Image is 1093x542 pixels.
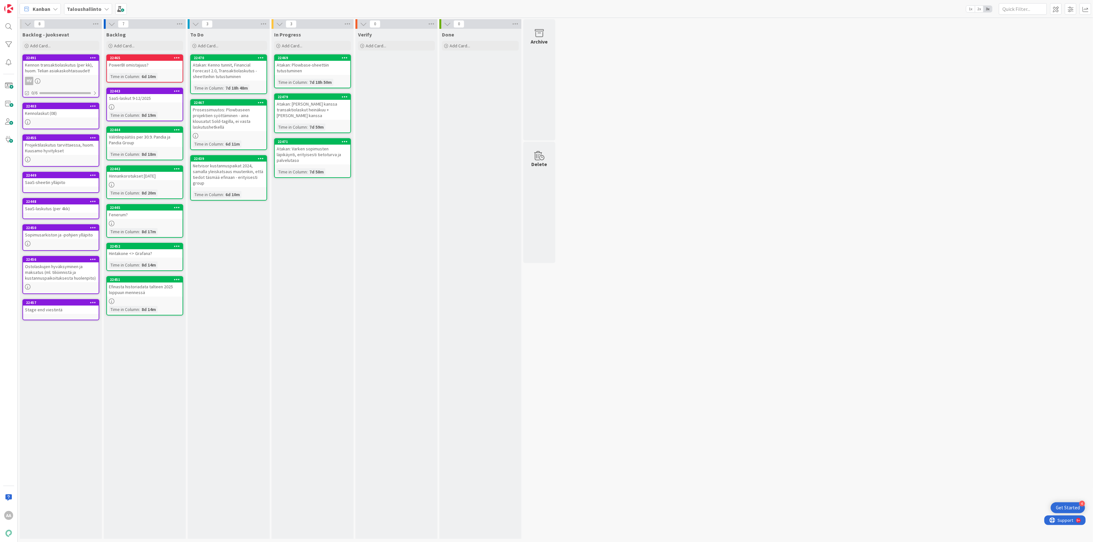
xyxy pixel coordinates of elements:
[23,172,99,187] div: 22449SaaS-sheetin ylläpito
[23,300,99,306] div: 22457
[277,79,307,86] div: Time in Column
[23,204,99,213] div: SaaS-laskutus (per 4kk)
[278,56,350,60] div: 22469
[110,205,183,210] div: 22445
[26,136,99,140] div: 22455
[107,166,183,172] div: 22442
[106,54,183,83] a: 22465PowerBI omistajuus?Time in Column:6d 10m
[190,99,267,150] a: 22467Prosessimuutos: Plowbaseen projektien syöttäminen - aina klousatut Sold-tagilla, ei vasta la...
[275,55,350,61] div: 22469
[275,94,350,120] div: 22479Atakan: [PERSON_NAME] kanssa transaktiolaskut heinäkuu + [PERSON_NAME] kanssa
[107,243,183,258] div: 22452Hintakone <> Grafana?
[286,20,297,28] span: 3
[139,112,140,119] span: :
[140,151,158,158] div: 8d 18m
[223,191,224,198] span: :
[23,306,99,314] div: Stage end viestintä
[107,283,183,297] div: Efinasta historiadata talteen 2025 loppuun mennessä
[198,43,218,49] span: Add Card...
[25,77,33,85] div: HV
[22,299,99,320] a: 22457Stage end viestintä
[274,93,351,133] a: 22479Atakan: [PERSON_NAME] kanssa transaktiolaskut heinäkuu + [PERSON_NAME] kanssaTime in Column:...
[107,61,183,69] div: PowerBI omistajuus?
[107,88,183,94] div: 22443
[23,225,99,239] div: 22450Sopimusarkiston ja -pohjien ylläpito
[274,138,351,178] a: 22471Atakan: Varken sopimusten läpikäynti, erityisesti tietoturva ja palvelutasoTime in Column:7d...
[107,55,183,69] div: 22465PowerBI omistajuus?
[106,31,126,38] span: Backlog
[193,191,223,198] div: Time in Column
[190,31,204,38] span: To Do
[450,43,470,49] span: Add Card...
[191,106,266,131] div: Prosessimuutos: Plowbaseen projektien syöttäminen - aina klousatut Sold-tagilla, ei vasta laskutu...
[194,156,266,161] div: 22439
[22,31,69,38] span: Backlog - juoksevat
[275,139,350,145] div: 22471
[106,243,183,271] a: 22452Hintakone <> Grafana?Time in Column:8d 14m
[139,228,140,235] span: :
[114,43,135,49] span: Add Card...
[106,204,183,238] a: 22445Fenerum?Time in Column:8d 17m
[32,3,36,8] div: 9+
[67,6,102,12] b: Taloushallinto
[30,43,51,49] span: Add Card...
[140,189,158,196] div: 8d 20m
[106,126,183,160] a: 22444Välitilinpäätös per 30.9. Pandia ja Pandia GroupTime in Column:8d 18m
[224,84,249,92] div: 7d 18h 48m
[278,139,350,144] div: 22471
[966,6,975,12] span: 1x
[193,84,223,92] div: Time in Column
[34,20,45,28] span: 8
[110,128,183,132] div: 22444
[4,511,13,520] div: AA
[442,31,454,38] span: Done
[191,100,266,131] div: 22467Prosessimuutos: Plowbaseen projektien syöttäminen - aina klousatut Sold-tagilla, ei vasta la...
[23,300,99,314] div: 22457Stage end viestintä
[107,166,183,180] div: 22442Hinnankorotukset [DATE]
[194,56,266,60] div: 22470
[23,109,99,117] div: Kennolaskut (08)
[23,262,99,282] div: Ostolaskujen hyväksyminen ja maksatus (ml. tiliöinnistä ja kustannuspaikoituksesta huolenpito)
[358,31,372,38] span: Verify
[140,306,158,313] div: 8d 14m
[109,189,139,196] div: Time in Column
[22,224,99,251] a: 22450Sopimusarkiston ja -pohjien ylläpito
[308,124,325,131] div: 7d 59m
[224,191,241,198] div: 6d 10m
[23,135,99,141] div: 22455
[191,61,266,81] div: Atakan: Kenno tunnit, Financial Forecast 2.0, Transaktiolaskutus -sheetteihin tutustuminen
[274,54,351,88] a: 22469Atakan: Plowbase-sheettiin tutustuminenTime in Column:7d 18h 50m
[983,6,992,12] span: 3x
[109,151,139,158] div: Time in Column
[139,306,140,313] span: :
[308,79,333,86] div: 7d 18h 50m
[110,277,183,282] div: 22451
[193,140,223,147] div: Time in Column
[140,112,158,119] div: 8d 19m
[33,5,50,13] span: Kanban
[106,276,183,315] a: 22451Efinasta historiadata talteen 2025 loppuun mennessäTime in Column:8d 14m
[307,79,308,86] span: :
[109,228,139,235] div: Time in Column
[191,156,266,162] div: 22439
[107,205,183,211] div: 22445
[282,43,302,49] span: Add Card...
[190,155,267,201] a: 22439Netvisor kustannuspaikat 2024, samalla yleiskatsaus muutenkin, että tiedot täsmää efinaan - ...
[191,55,266,61] div: 22470
[307,168,308,175] span: :
[26,199,99,204] div: 22448
[453,20,464,28] span: 0
[107,277,183,297] div: 22451Efinasta historiadata talteen 2025 loppuun mennessä
[26,56,99,60] div: 22491
[110,244,183,249] div: 22452
[23,103,99,109] div: 22403
[191,156,266,187] div: 22439Netvisor kustannuspaikat 2024, samalla yleiskatsaus muutenkin, että tiedot täsmää efinaan - ...
[22,103,99,129] a: 22403Kennolaskut (08)
[22,256,99,294] a: 22456Ostolaskujen hyväksyminen ja maksatus (ml. tiliöinnistä ja kustannuspaikoituksesta huolenpito)
[140,73,158,80] div: 6d 10m
[223,84,224,92] span: :
[366,43,386,49] span: Add Card...
[109,73,139,80] div: Time in Column
[107,205,183,219] div: 22445Fenerum?
[191,100,266,106] div: 22467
